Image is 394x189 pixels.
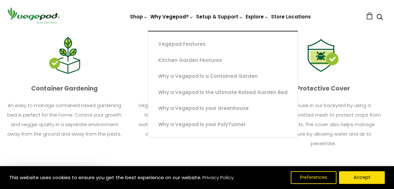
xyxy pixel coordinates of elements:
[264,83,383,95] p: Protective Cover
[377,14,383,21] a: Search
[264,101,382,148] p: A greenhouse in our backyard by using a polyethylene knitted mesh to protect crops from UV and pe...
[148,36,298,52] a: Vegepod Features
[291,171,336,184] button: Preferences
[148,52,298,69] a: Kitchen Garden Features
[196,13,243,20] a: Setup & Support
[148,117,298,133] a: Why a Vegepod is your PolyTunnel
[135,101,253,139] p: Veggie health is ensured with our self-watering technology by using a wicking system and watering...
[134,83,253,95] p: Self Watering
[148,68,298,84] a: Why a Vegepod is a Contained Garden
[9,174,201,181] span: This website uses cookies to ensure you get the best experience on our website.
[246,13,268,20] a: Explore
[5,6,62,24] img: Vegepod
[148,84,298,101] a: Why a Vegepod is the ultimate Raised Garden Bed
[130,13,148,20] a: Shop
[148,100,298,117] a: Why a Vegepod is your Greenhouse
[6,101,123,139] p: An easy to manage contained raised gardening bed is perfect for the home. Control your growth and...
[201,172,234,183] a: Privacy Policy (opens in a new tab)
[339,171,385,184] button: Accept
[271,13,311,20] a: Store Locations
[150,13,194,63] a: Why Vegepod?
[5,83,124,95] p: Container Gardening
